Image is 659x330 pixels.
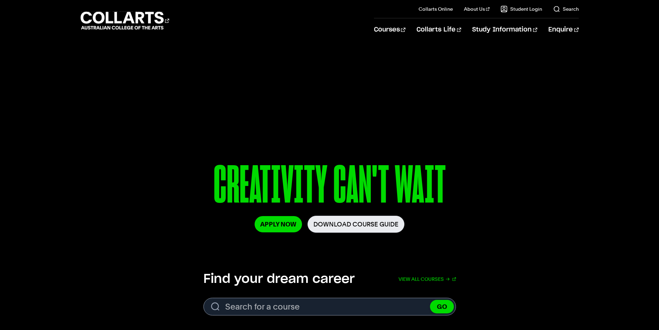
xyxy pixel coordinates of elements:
a: View all courses [399,271,456,287]
a: About Us [464,6,489,12]
a: Study Information [472,18,537,41]
form: Search [203,298,456,315]
div: Go to homepage [81,11,169,30]
a: Enquire [548,18,578,41]
h2: Find your dream career [203,271,355,287]
a: Collarts Life [417,18,461,41]
a: Search [553,6,579,12]
a: Student Login [501,6,542,12]
a: Download Course Guide [308,216,404,233]
a: Courses [374,18,405,41]
a: Collarts Online [419,6,453,12]
button: GO [430,300,454,313]
p: CREATIVITY CAN'T WAIT [136,159,522,216]
input: Search for a course [203,298,456,315]
a: Apply Now [255,216,302,232]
